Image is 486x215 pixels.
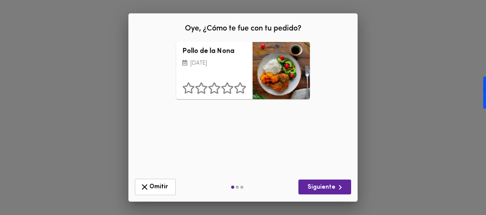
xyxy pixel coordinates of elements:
iframe: Messagebird Livechat Widget [442,171,478,207]
span: Omitir [140,182,171,192]
button: Omitir [135,179,176,195]
h3: Pollo de la Nona [182,48,246,56]
p: [DATE] [182,59,246,68]
span: Siguiente [305,183,345,192]
span: Oye, ¿Cómo te fue con tu pedido? [185,25,301,32]
div: Pollo de la Nona [253,42,310,99]
button: Siguiente [298,180,351,194]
